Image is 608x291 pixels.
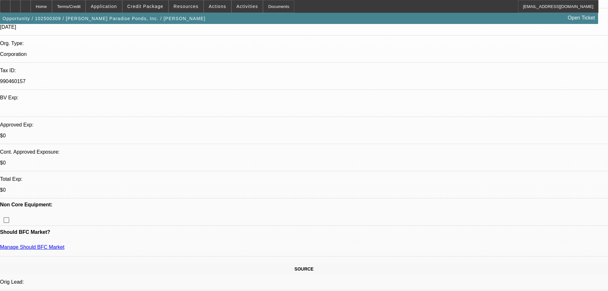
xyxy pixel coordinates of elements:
span: SOURCE [295,266,314,272]
button: Credit Package [123,0,168,12]
button: Resources [169,0,203,12]
span: Credit Package [127,4,163,9]
span: Resources [174,4,199,9]
a: Open Ticket [565,12,597,23]
span: Application [91,4,117,9]
span: Activities [236,4,258,9]
span: Opportunity / 102500309 / [PERSON_NAME] Paradise Ponds, Inc. / [PERSON_NAME] [3,16,206,21]
button: Actions [204,0,231,12]
button: Activities [232,0,263,12]
span: Actions [209,4,226,9]
button: Application [86,0,122,12]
